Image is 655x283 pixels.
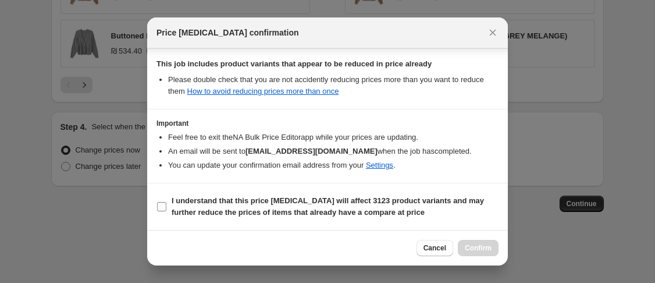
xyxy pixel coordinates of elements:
li: Please double check that you are not accidently reducing prices more than you want to reduce them [168,74,499,97]
h3: Important [156,119,499,128]
a: How to avoid reducing prices more than once [187,87,339,95]
li: You can update your confirmation email address from your . [168,160,499,171]
span: Cancel [423,243,446,253]
b: I understand that this price [MEDICAL_DATA] will affect 3123 product variants and may further red... [172,196,484,217]
button: Cancel [417,240,453,256]
b: [EMAIL_ADDRESS][DOMAIN_NAME] [245,147,378,155]
li: Feel free to exit the NA Bulk Price Editor app while your prices are updating. [168,132,499,143]
a: Settings [366,161,393,169]
li: An email will be sent to when the job has completed . [168,146,499,157]
span: Price [MEDICAL_DATA] confirmation [156,27,299,38]
button: Close [485,24,501,41]
b: This job includes product variants that appear to be reduced in price already [156,59,432,68]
